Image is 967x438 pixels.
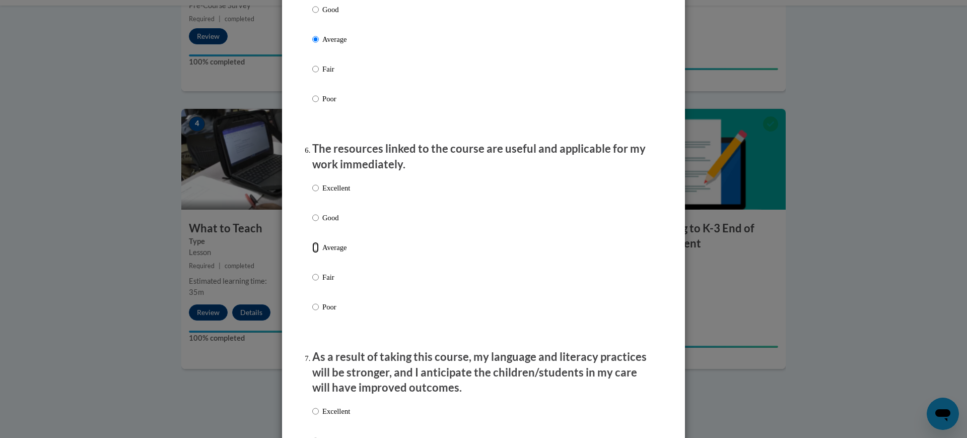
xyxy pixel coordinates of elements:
input: Poor [312,93,319,104]
input: Average [312,242,319,253]
p: The resources linked to the course are useful and applicable for my work immediately. [312,141,655,172]
input: Good [312,212,319,223]
input: Fair [312,64,319,75]
p: Poor [322,93,350,104]
input: Excellent [312,182,319,194]
input: Poor [312,301,319,312]
input: Average [312,34,319,45]
p: Poor [322,301,350,312]
input: Excellent [312,406,319,417]
p: As a result of taking this course, my language and literacy practices will be stronger, and I ant... [312,349,655,396]
input: Good [312,4,319,15]
p: Average [322,242,350,253]
p: Excellent [322,406,350,417]
p: Good [322,212,350,223]
p: Fair [322,64,350,75]
input: Fair [312,272,319,283]
p: Excellent [322,182,350,194]
p: Good [322,4,350,15]
p: Average [322,34,350,45]
p: Fair [322,272,350,283]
